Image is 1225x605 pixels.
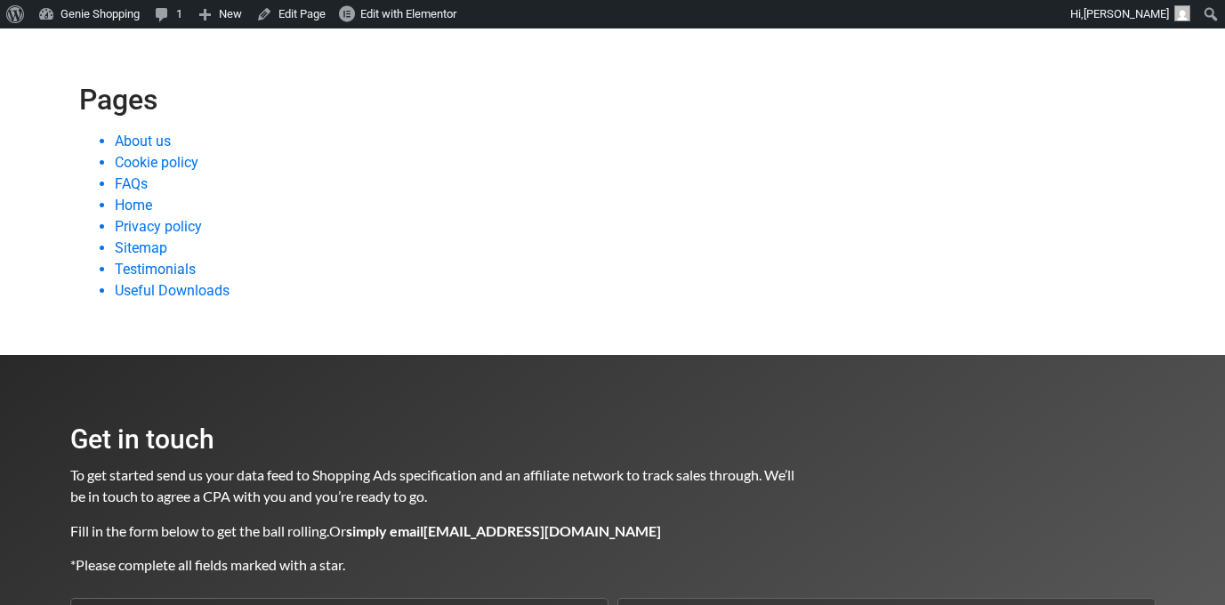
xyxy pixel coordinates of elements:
h2: Get in touch [70,426,796,453]
span: [PERSON_NAME] [1084,7,1169,20]
span: Fill in the form below to get the ball rolling. [70,522,329,539]
a: FAQs [115,175,148,192]
h2: Pages [79,83,346,117]
a: Home [115,197,152,214]
span: Or [329,522,661,539]
p: *Please complete all fields marked with a star. [70,554,796,576]
a: Privacy policy [115,218,202,235]
a: Sitemap [115,239,167,256]
span: Edit with Elementor [360,7,456,20]
a: About us [115,133,171,149]
span: To get started send us your data feed to Shopping Ads specification and an affiliate network to t... [70,466,797,504]
a: Useful Downloads [115,282,230,299]
a: Cookie policy [115,154,198,171]
a: Testimonials [115,261,196,278]
b: simply email [EMAIL_ADDRESS][DOMAIN_NAME] [346,522,661,539]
